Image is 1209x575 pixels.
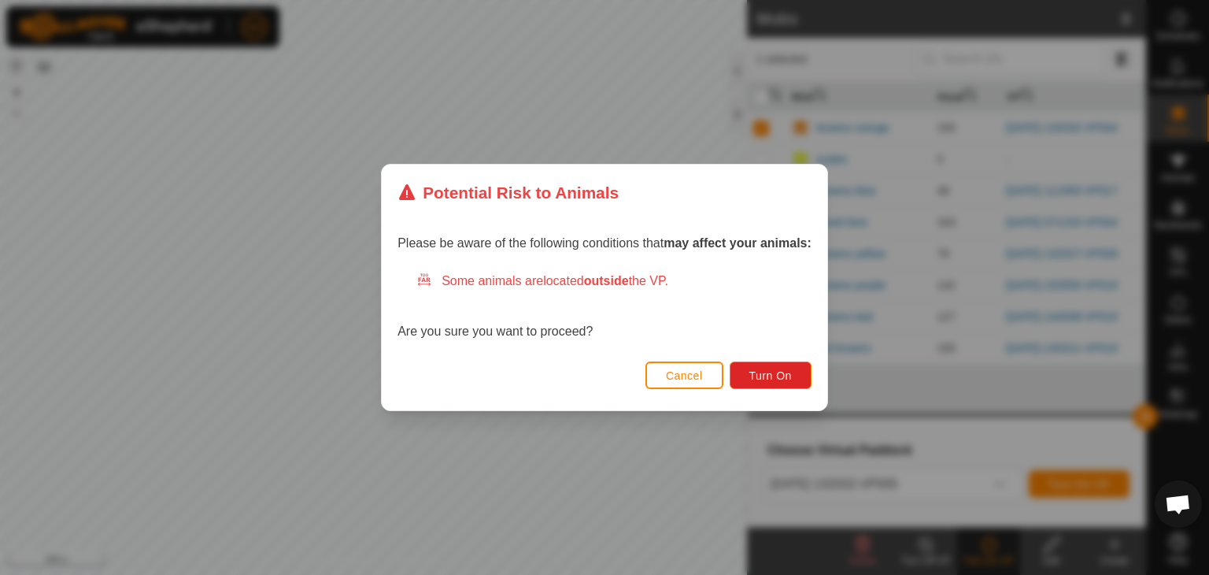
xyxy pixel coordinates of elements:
[749,369,792,382] span: Turn On
[397,180,619,205] div: Potential Risk to Animals
[664,236,812,250] strong: may affect your animals:
[543,274,668,287] span: located the VP.
[397,236,812,250] span: Please be aware of the following conditions that
[666,369,703,382] span: Cancel
[584,274,629,287] strong: outside
[645,362,723,389] button: Cancel
[416,272,812,291] div: Some animals are
[1155,480,1202,528] div: Open chat
[730,362,812,389] button: Turn On
[397,272,812,341] div: Are you sure you want to proceed?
